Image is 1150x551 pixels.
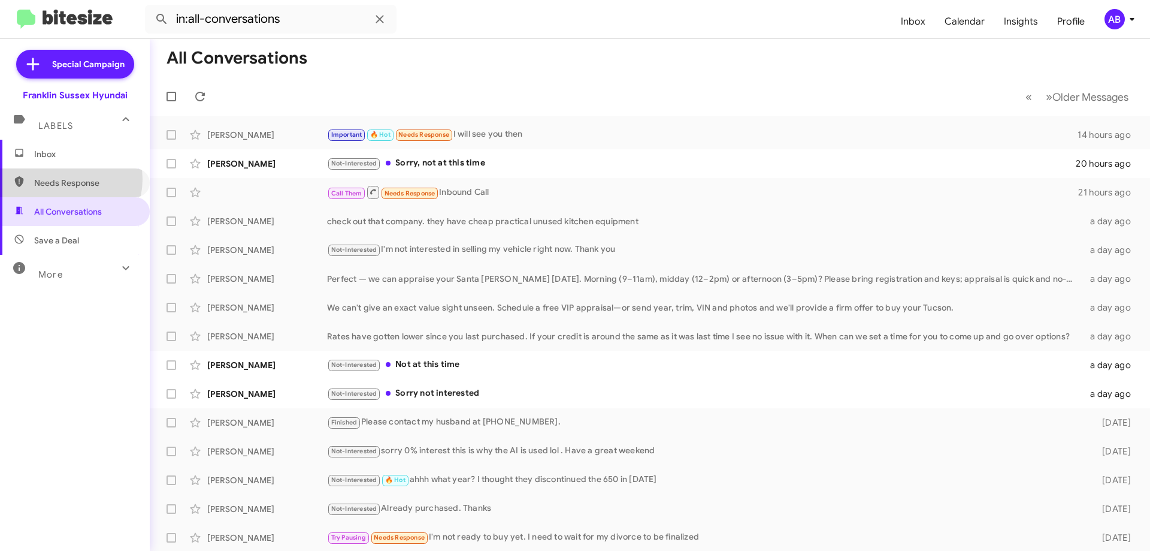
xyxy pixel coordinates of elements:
[1083,417,1140,429] div: [DATE]
[34,177,136,189] span: Needs Response
[207,244,327,256] div: [PERSON_NAME]
[1025,89,1032,104] span: «
[327,387,1083,401] div: Sorry not interested
[1076,158,1140,170] div: 20 hours ago
[370,131,391,138] span: 🔥 Hot
[1083,330,1140,342] div: a day ago
[23,89,128,101] div: Franklin Sussex Hyundai
[327,215,1083,227] div: check out that company. they have cheap practical unused kitchen equipment
[935,4,994,39] a: Calendar
[207,388,327,400] div: [PERSON_NAME]
[1048,4,1094,39] a: Profile
[16,50,134,79] a: Special Campaign
[331,131,362,138] span: Important
[1083,302,1140,314] div: a day ago
[1052,91,1128,104] span: Older Messages
[891,4,935,39] a: Inbox
[1018,85,1039,109] button: Previous
[1078,186,1140,198] div: 21 hours ago
[994,4,1048,39] a: Insights
[398,131,449,138] span: Needs Response
[374,534,425,541] span: Needs Response
[207,129,327,141] div: [PERSON_NAME]
[34,234,79,246] span: Save a Deal
[331,361,377,369] span: Not-Interested
[1046,89,1052,104] span: »
[207,417,327,429] div: [PERSON_NAME]
[327,473,1083,487] div: ahhh what year? I thought they discontinued the 650 in [DATE]
[1019,85,1136,109] nav: Page navigation example
[38,121,73,131] span: Labels
[327,128,1078,141] div: I will see you then
[385,476,405,484] span: 🔥 Hot
[1078,129,1140,141] div: 14 hours ago
[34,206,102,218] span: All Conversations
[1083,273,1140,285] div: a day ago
[1083,474,1140,486] div: [DATE]
[331,418,358,426] span: Finished
[1083,445,1140,457] div: [DATE]
[327,302,1083,314] div: We can't give an exact value sight unseen. Schedule a free VIP appraisal—or send year, trim, VIN ...
[327,444,1083,458] div: sorry 0% interest this is why the AI is used lol . Have a great weekend
[331,447,377,455] span: Not-Interested
[327,156,1076,170] div: Sorry, not at this time
[327,185,1078,200] div: Inbound Call
[1083,359,1140,371] div: a day ago
[52,58,125,70] span: Special Campaign
[207,158,327,170] div: [PERSON_NAME]
[145,5,397,34] input: Search
[327,502,1083,516] div: Already purchased. Thanks
[207,474,327,486] div: [PERSON_NAME]
[207,503,327,515] div: [PERSON_NAME]
[1083,532,1140,544] div: [DATE]
[331,476,377,484] span: Not-Interested
[1083,503,1140,515] div: [DATE]
[1104,9,1125,29] div: AB
[207,330,327,342] div: [PERSON_NAME]
[331,246,377,254] span: Not-Interested
[207,445,327,457] div: [PERSON_NAME]
[327,531,1083,544] div: I'm not ready to buy yet. I need to wait for my divorce to be finalized
[331,534,366,541] span: Try Pausing
[327,243,1083,257] div: I'm not interested in selling my vehicle right now. Thank you
[38,269,63,280] span: More
[207,215,327,227] div: [PERSON_NAME]
[1083,244,1140,256] div: a day ago
[1094,9,1137,29] button: AB
[331,159,377,167] span: Not-Interested
[1083,388,1140,400] div: a day ago
[327,415,1083,429] div: Please contact my husband at [PHONE_NUMBER].
[34,148,136,160] span: Inbox
[327,273,1083,285] div: Perfect — we can appraise your Santa [PERSON_NAME] [DATE]. Morning (9–11am), midday (12–2pm) or a...
[207,359,327,371] div: [PERSON_NAME]
[167,49,307,68] h1: All Conversations
[207,273,327,285] div: [PERSON_NAME]
[207,302,327,314] div: [PERSON_NAME]
[331,390,377,398] span: Not-Interested
[385,189,435,197] span: Needs Response
[327,330,1083,342] div: Rates have gotten lower since you last purchased. If your credit is around the same as it was las...
[331,505,377,513] span: Not-Interested
[207,532,327,544] div: [PERSON_NAME]
[327,358,1083,372] div: Not at this time
[331,189,362,197] span: Call Them
[1083,215,1140,227] div: a day ago
[1039,85,1136,109] button: Next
